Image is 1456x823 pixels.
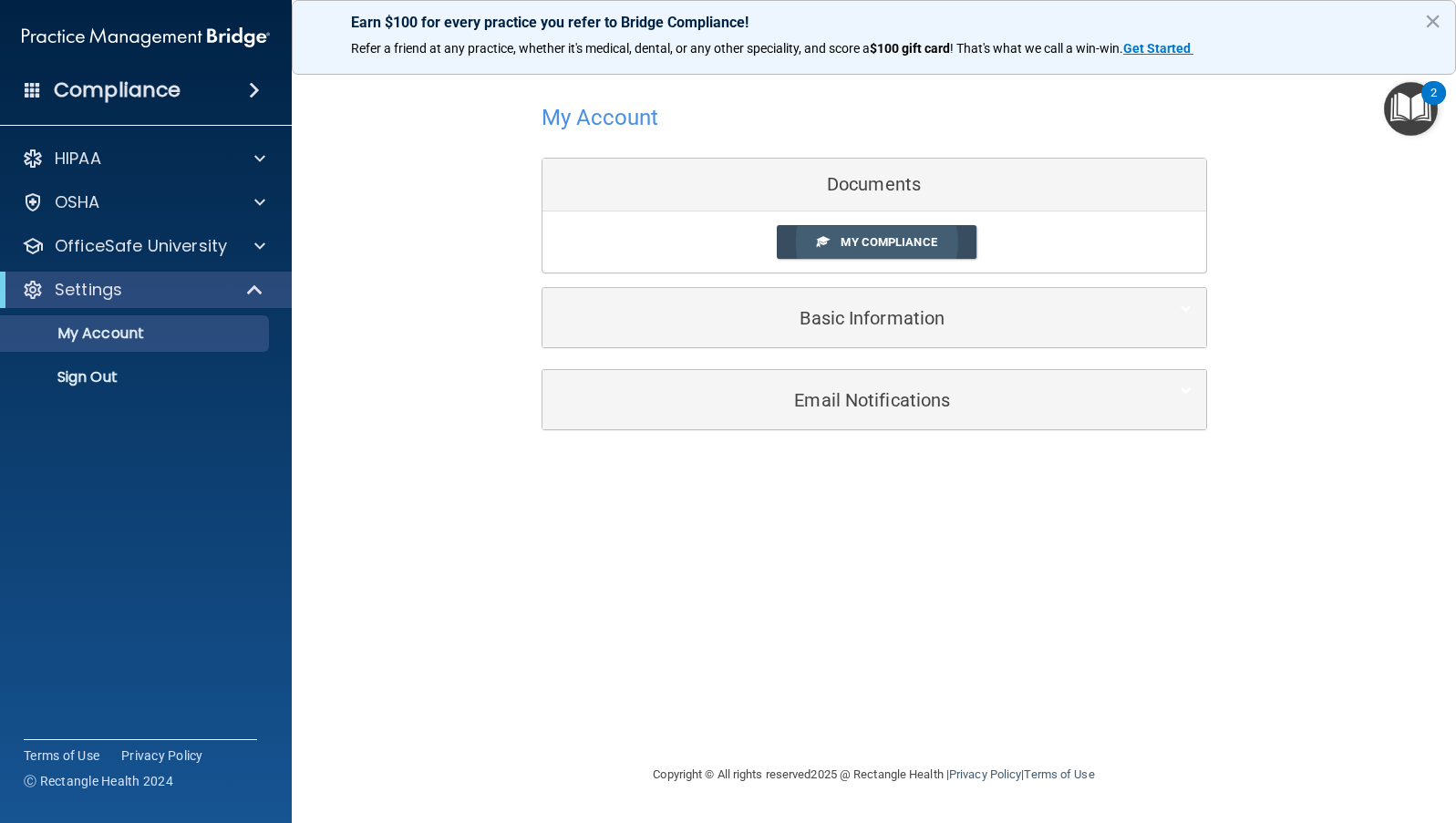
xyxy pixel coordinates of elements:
[1384,82,1438,136] button: Open Resource Center, 2 new notifications
[1123,41,1193,56] a: Get Started
[12,324,261,343] p: My Account
[12,368,261,386] p: Sign Out
[1024,767,1094,781] a: Terms of Use
[22,235,265,257] a: OfficeSafe University
[22,191,265,213] a: OSHA
[22,148,265,170] a: HIPAA
[1430,93,1437,117] div: 2
[22,279,264,301] a: Settings
[55,148,101,170] p: HIPAA
[24,746,99,765] a: Terms of Use
[121,746,203,765] a: Privacy Policy
[351,41,870,56] span: Refer a friend at any practice, whether it's medical, dental, or any other speciality, and score a
[949,767,1021,781] a: Privacy Policy
[556,297,1193,338] a: Basic Information
[950,41,1123,56] span: ! That's what we call a win-win.
[542,106,659,129] h4: My Account
[54,77,181,103] h4: Compliance
[542,746,1207,804] div: Copyright © All rights reserved 2025 @ Rectangle Health | |
[1424,6,1441,36] button: Close
[55,235,227,257] p: OfficeSafe University
[870,41,950,56] strong: $100 gift card
[556,308,1137,328] h5: Basic Information
[351,14,1397,31] p: Earn $100 for every practice you refer to Bridge Compliance!
[841,235,936,249] span: My Compliance
[542,159,1206,211] div: Documents
[55,191,100,213] p: OSHA
[55,279,122,301] p: Settings
[24,772,173,790] span: Ⓒ Rectangle Health 2024
[556,379,1193,420] a: Email Notifications
[1123,41,1191,56] strong: Get Started
[22,19,270,56] img: PMB logo
[556,390,1137,410] h5: Email Notifications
